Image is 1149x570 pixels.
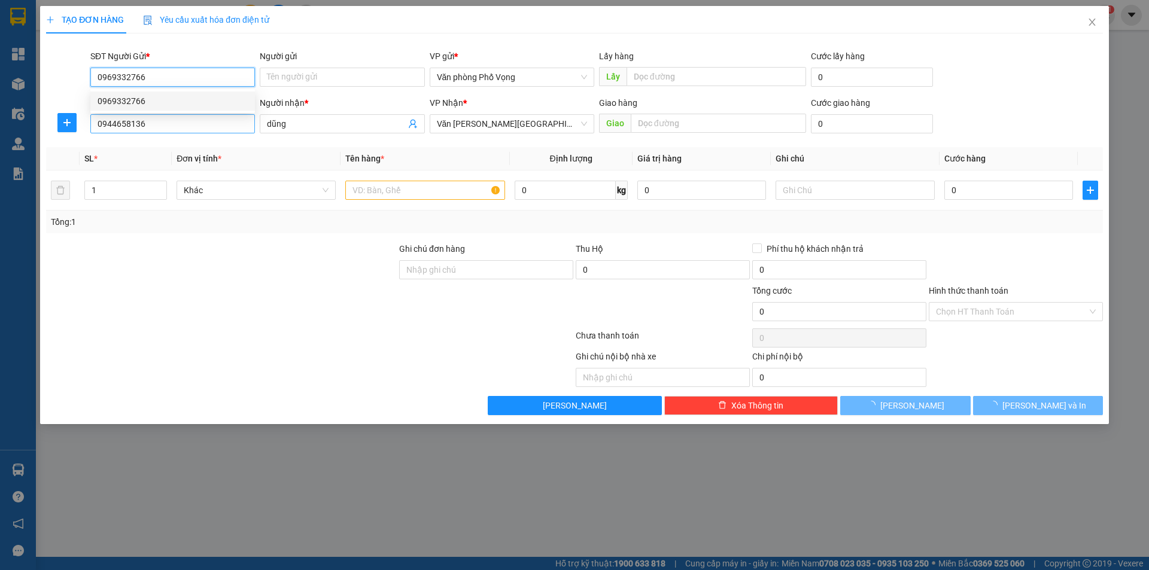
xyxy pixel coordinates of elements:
div: Ghi chú nội bộ nhà xe [576,350,750,368]
span: Lấy [599,67,627,86]
span: Cước hàng [944,154,986,163]
span: Thu Hộ [576,244,603,254]
div: 0969332766 [98,95,248,108]
span: plus [1083,185,1098,195]
span: Giao hàng [599,98,637,108]
button: deleteXóa Thông tin [664,396,838,415]
input: Cước giao hàng [811,114,933,133]
label: Hình thức thanh toán [929,286,1008,295]
span: Tên hàng [345,154,384,163]
button: [PERSON_NAME] và In [973,396,1103,415]
span: Yêu cầu xuất hóa đơn điện tử [143,15,269,25]
span: VP Nhận [430,98,463,108]
div: Chưa thanh toán [574,329,751,350]
div: Người gửi [260,50,424,63]
span: [PERSON_NAME] và In [1002,399,1086,412]
span: Đơn vị tính [177,154,221,163]
span: Văn phòng Ninh Bình [437,115,587,133]
input: Ghi Chú [776,181,935,200]
span: user-add [408,119,418,129]
span: Khác [184,181,329,199]
span: delete [718,401,727,410]
span: Tổng cước [752,286,792,295]
button: delete [51,181,70,200]
span: Định lượng [550,154,592,163]
span: [PERSON_NAME] [543,399,607,412]
input: VD: Bàn, Ghế [345,181,504,200]
button: [PERSON_NAME] [488,396,662,415]
span: close [1087,17,1097,27]
span: Lấy hàng [599,51,634,61]
span: Giao [599,114,631,133]
input: Dọc đường [631,114,806,133]
div: SĐT Người Gửi [90,50,255,63]
span: TẠO ĐƠN HÀNG [46,15,124,25]
span: kg [616,181,628,200]
span: Văn phòng Phố Vọng [437,68,587,86]
span: plus [58,118,76,127]
button: plus [1083,181,1098,200]
span: loading [867,401,880,409]
input: 0 [637,181,766,200]
span: Xóa Thông tin [731,399,783,412]
button: [PERSON_NAME] [840,396,970,415]
input: Dọc đường [627,67,806,86]
span: Phí thu hộ khách nhận trả [762,242,868,255]
div: Chi phí nội bộ [752,350,926,368]
img: icon [143,16,153,25]
label: Cước giao hàng [811,98,870,108]
span: Giá trị hàng [637,154,682,163]
div: Người nhận [260,96,424,109]
span: SL [84,154,94,163]
span: [PERSON_NAME] [880,399,944,412]
input: Nhập ghi chú [576,368,750,387]
div: VP gửi [430,50,594,63]
input: Cước lấy hàng [811,68,933,87]
div: 0969332766 [90,92,255,111]
input: Ghi chú đơn hàng [399,260,573,279]
button: Close [1075,6,1109,39]
th: Ghi chú [771,147,940,170]
label: Cước lấy hàng [811,51,865,61]
div: Tổng: 1 [51,215,443,228]
span: plus [46,16,54,24]
button: plus [57,113,77,132]
label: Ghi chú đơn hàng [399,244,465,254]
span: loading [989,401,1002,409]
